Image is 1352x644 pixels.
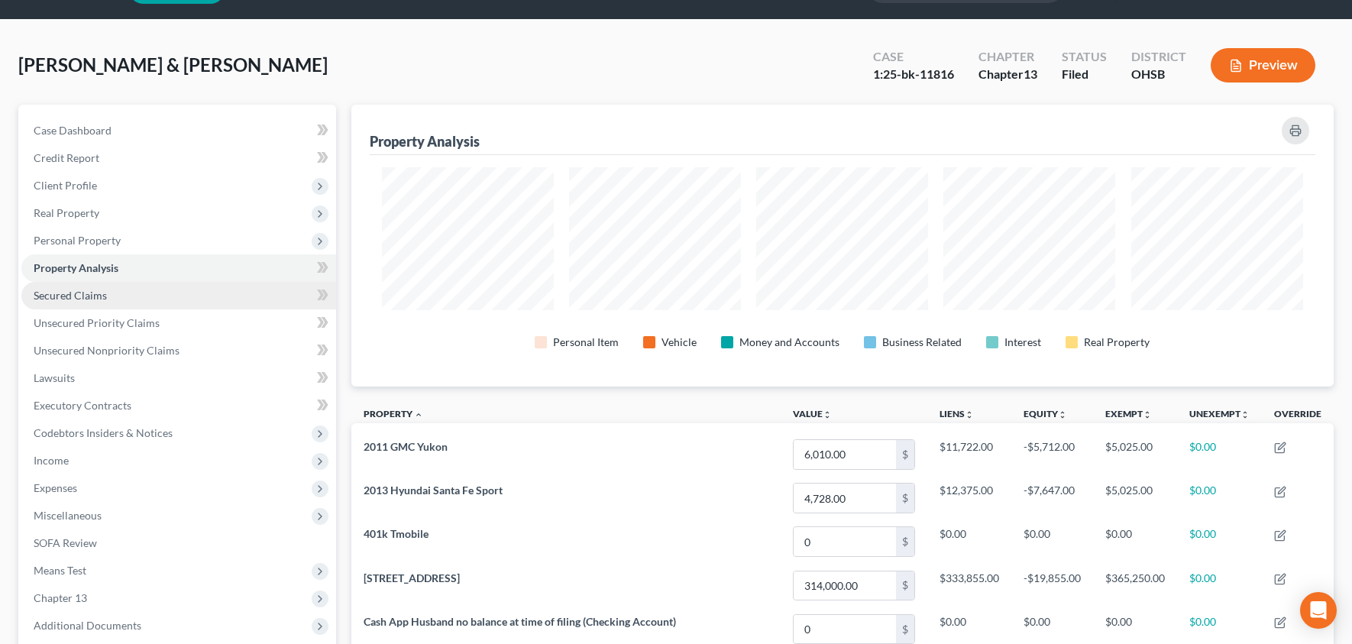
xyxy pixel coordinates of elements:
[882,335,962,350] div: Business Related
[1011,520,1093,564] td: $0.00
[364,527,429,540] span: 401k Tmobile
[34,481,77,494] span: Expenses
[34,536,97,549] span: SOFA Review
[794,615,896,644] input: 0.00
[794,571,896,600] input: 0.00
[21,337,336,364] a: Unsecured Nonpriority Claims
[661,335,697,350] div: Vehicle
[1300,592,1337,629] div: Open Intercom Messenger
[34,591,87,604] span: Chapter 13
[34,206,99,219] span: Real Property
[896,615,914,644] div: $
[364,484,503,497] span: 2013 Hyundai Santa Fe Sport
[34,509,102,522] span: Miscellaneous
[1024,408,1067,419] a: Equityunfold_more
[927,564,1011,607] td: $333,855.00
[1062,48,1107,66] div: Status
[553,335,619,350] div: Personal Item
[739,335,839,350] div: Money and Accounts
[34,564,86,577] span: Means Test
[1004,335,1041,350] div: Interest
[34,454,69,467] span: Income
[794,527,896,556] input: 0.00
[21,364,336,392] a: Lawsuits
[21,144,336,172] a: Credit Report
[21,529,336,557] a: SOFA Review
[34,344,180,357] span: Unsecured Nonpriority Claims
[896,440,914,469] div: $
[1062,66,1107,83] div: Filed
[940,408,974,419] a: Liensunfold_more
[1189,408,1250,419] a: Unexemptunfold_more
[1084,335,1150,350] div: Real Property
[873,48,954,66] div: Case
[21,254,336,282] a: Property Analysis
[1177,476,1262,519] td: $0.00
[793,408,832,419] a: Valueunfold_more
[364,615,676,628] span: Cash App Husband no balance at time of filing (Checking Account)
[794,440,896,469] input: 0.00
[34,289,107,302] span: Secured Claims
[896,527,914,556] div: $
[1093,520,1177,564] td: $0.00
[1131,48,1186,66] div: District
[34,261,118,274] span: Property Analysis
[34,619,141,632] span: Additional Documents
[1011,564,1093,607] td: -$19,855.00
[21,117,336,144] a: Case Dashboard
[896,484,914,513] div: $
[927,476,1011,519] td: $12,375.00
[1177,520,1262,564] td: $0.00
[1177,564,1262,607] td: $0.00
[896,571,914,600] div: $
[1211,48,1315,83] button: Preview
[34,151,99,164] span: Credit Report
[965,410,974,419] i: unfold_more
[34,371,75,384] span: Lawsuits
[1011,476,1093,519] td: -$7,647.00
[927,520,1011,564] td: $0.00
[1093,432,1177,476] td: $5,025.00
[1024,66,1037,81] span: 13
[1093,564,1177,607] td: $365,250.00
[364,440,448,453] span: 2011 GMC Yukon
[21,282,336,309] a: Secured Claims
[364,408,423,419] a: Property expand_less
[34,234,121,247] span: Personal Property
[34,316,160,329] span: Unsecured Priority Claims
[823,410,832,419] i: unfold_more
[364,571,460,584] span: [STREET_ADDRESS]
[978,48,1037,66] div: Chapter
[978,66,1037,83] div: Chapter
[21,309,336,337] a: Unsecured Priority Claims
[1105,408,1152,419] a: Exemptunfold_more
[18,53,328,76] span: [PERSON_NAME] & [PERSON_NAME]
[414,410,423,419] i: expand_less
[34,124,112,137] span: Case Dashboard
[1093,476,1177,519] td: $5,025.00
[1131,66,1186,83] div: OHSB
[1262,399,1334,433] th: Override
[34,399,131,412] span: Executory Contracts
[1177,432,1262,476] td: $0.00
[34,179,97,192] span: Client Profile
[794,484,896,513] input: 0.00
[34,426,173,439] span: Codebtors Insiders & Notices
[873,66,954,83] div: 1:25-bk-11816
[1240,410,1250,419] i: unfold_more
[370,132,480,150] div: Property Analysis
[1143,410,1152,419] i: unfold_more
[1011,432,1093,476] td: -$5,712.00
[1058,410,1067,419] i: unfold_more
[21,392,336,419] a: Executory Contracts
[927,432,1011,476] td: $11,722.00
